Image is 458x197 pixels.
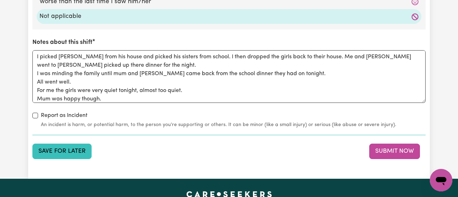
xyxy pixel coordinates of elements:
[369,144,420,159] button: Submit your job report
[430,169,452,191] iframe: Button to launch messaging window
[32,144,92,159] button: Save your job report
[41,121,426,129] small: An incident is harm, or potential harm, to the person you're supporting or others. It can be mino...
[32,38,92,47] label: Notes about this shift
[39,12,419,21] label: Not applicable
[32,50,426,103] textarea: I picked [PERSON_NAME] from his house and picked his sisters from school. I then dropped the girl...
[41,111,87,120] label: Report as Incident
[186,191,272,197] a: Careseekers home page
